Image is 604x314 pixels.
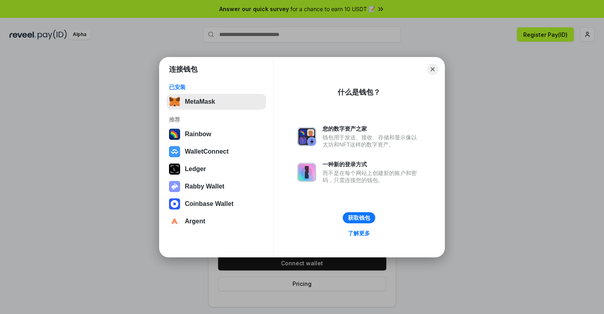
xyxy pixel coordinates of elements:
div: 什么是钱包？ [338,88,380,97]
img: svg+xml,%3Csvg%20fill%3D%22none%22%20height%3D%2233%22%20viewBox%3D%220%200%2035%2033%22%20width%... [169,96,180,107]
div: Rabby Wallet [185,183,224,190]
div: Coinbase Wallet [185,200,234,207]
img: svg+xml,%3Csvg%20xmlns%3D%22http%3A%2F%2Fwww.w3.org%2F2000%2Fsvg%22%20fill%3D%22none%22%20viewBox... [297,127,316,146]
div: Argent [185,218,205,225]
div: 一种新的登录方式 [323,161,421,168]
img: svg+xml,%3Csvg%20width%3D%2228%22%20height%3D%2228%22%20viewBox%3D%220%200%2028%2028%22%20fill%3D... [169,198,180,209]
img: svg+xml,%3Csvg%20width%3D%2228%22%20height%3D%2228%22%20viewBox%3D%220%200%2028%2028%22%20fill%3D... [169,216,180,227]
a: 了解更多 [343,228,375,238]
button: Rainbow [167,126,266,142]
div: 了解更多 [348,230,370,237]
h1: 连接钱包 [169,65,198,74]
button: Close [427,64,438,75]
div: WalletConnect [185,148,229,155]
img: svg+xml,%3Csvg%20width%3D%22120%22%20height%3D%22120%22%20viewBox%3D%220%200%20120%20120%22%20fil... [169,129,180,140]
div: MetaMask [185,98,215,105]
div: Ledger [185,166,206,173]
button: Argent [167,213,266,229]
button: WalletConnect [167,144,266,160]
div: 获取钱包 [348,214,370,221]
div: 而不是在每个网站上创建新的账户和密码，只需连接您的钱包。 [323,169,421,184]
button: Coinbase Wallet [167,196,266,212]
button: Ledger [167,161,266,177]
img: svg+xml,%3Csvg%20xmlns%3D%22http%3A%2F%2Fwww.w3.org%2F2000%2Fsvg%22%20width%3D%2228%22%20height%3... [169,164,180,175]
div: 钱包用于发送、接收、存储和显示像以太坊和NFT这样的数字资产。 [323,134,421,148]
div: Rainbow [185,131,211,138]
img: svg+xml,%3Csvg%20xmlns%3D%22http%3A%2F%2Fwww.w3.org%2F2000%2Fsvg%22%20fill%3D%22none%22%20viewBox... [297,163,316,182]
img: svg+xml,%3Csvg%20xmlns%3D%22http%3A%2F%2Fwww.w3.org%2F2000%2Fsvg%22%20fill%3D%22none%22%20viewBox... [169,181,180,192]
button: MetaMask [167,94,266,110]
button: Rabby Wallet [167,179,266,194]
img: svg+xml,%3Csvg%20width%3D%2228%22%20height%3D%2228%22%20viewBox%3D%220%200%2028%2028%22%20fill%3D... [169,146,180,157]
div: 已安装 [169,84,264,91]
div: 您的数字资产之家 [323,125,421,132]
div: 推荐 [169,116,264,123]
button: 获取钱包 [343,212,375,223]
